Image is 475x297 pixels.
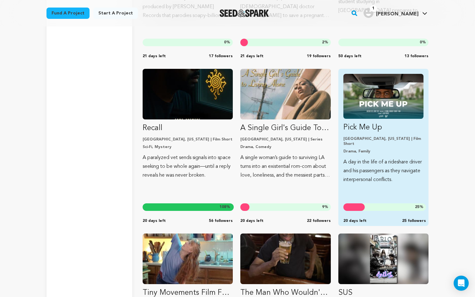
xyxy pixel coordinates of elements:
a: Fund A Single Girl&#039;s Guide To Living Alone - Cold Open/Teaser [240,69,330,180]
span: 25 followers [402,218,426,223]
p: A day in the life of a rideshare driver and his passengers as they navigate interpersonal conflicts. [343,158,423,184]
span: 2 [322,41,324,44]
span: % [322,40,328,45]
span: 0 [224,41,226,44]
span: 9 [322,205,324,209]
img: user.png [363,8,374,18]
span: Matthew S.'s Profile [362,7,429,20]
span: 20 days left [343,218,367,223]
p: Drama, Family [343,149,423,154]
div: Open Intercom Messenger [454,276,469,291]
span: % [420,40,426,45]
p: Recall [143,123,233,133]
span: 108 [220,205,226,209]
span: % [415,205,423,210]
img: Seed&Spark Logo Dark Mode [220,9,269,17]
p: Pick Me Up [343,123,423,133]
p: [GEOGRAPHIC_DATA], [US_STATE] | Series [240,137,330,142]
a: Fund a project [46,8,90,19]
span: 17 followers [209,54,233,59]
span: [PERSON_NAME] [376,12,418,17]
p: [GEOGRAPHIC_DATA], [US_STATE] | Film Short [343,136,423,146]
p: A single woman’s guide to surviving LA turns into an existential rom-com about love, loneliness, ... [240,153,330,180]
p: [GEOGRAPHIC_DATA], [US_STATE] | Film Short [143,137,233,142]
span: 1 [370,5,377,12]
a: Fund Pick Me Up [343,74,423,184]
span: 20 days left [240,218,264,223]
span: % [224,40,230,45]
div: Matthew S.'s Profile [363,8,418,18]
a: Fund Recall [143,69,233,180]
p: A Single Girl's Guide To Living Alone - Cold Open/Teaser [240,123,330,133]
span: 0 [420,41,422,44]
span: 21 days left [143,54,166,59]
p: Drama, Comedy [240,145,330,150]
a: Seed&Spark Homepage [220,9,269,17]
p: A paralyzed vet sends signals into space seeking to be whole again—until a reply reveals he was n... [143,153,233,180]
span: 13 followers [405,54,429,59]
span: 21 days left [240,54,264,59]
span: 22 followers [307,218,331,223]
span: % [220,205,230,210]
span: 25 [415,205,419,209]
a: Start a project [93,8,138,19]
span: 56 followers [209,218,233,223]
span: % [322,205,328,210]
p: Sci-Fi, Mystery [143,145,233,150]
span: 19 followers [307,54,331,59]
span: 20 days left [143,218,166,223]
span: 50 days left [338,54,362,59]
a: Matthew S.'s Profile [362,7,429,18]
